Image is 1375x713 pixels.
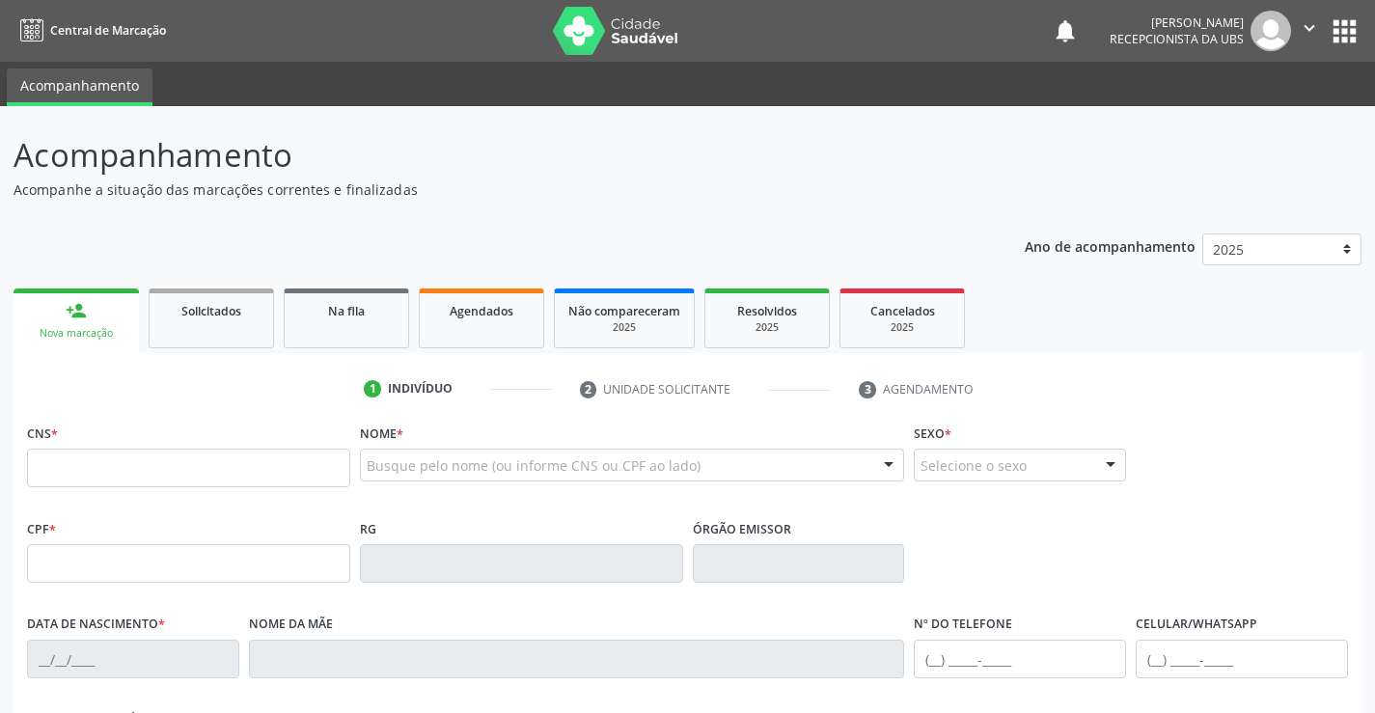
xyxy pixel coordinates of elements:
span: Selecione o sexo [921,455,1027,476]
p: Ano de acompanhamento [1025,233,1196,258]
span: Resolvidos [737,303,797,319]
label: CPF [27,514,56,544]
input: __/__/____ [27,640,239,678]
label: Órgão emissor [693,514,791,544]
div: [PERSON_NAME] [1110,14,1244,31]
button:  [1291,11,1328,51]
div: person_add [66,300,87,321]
label: Data de nascimento [27,610,165,640]
label: CNS [27,419,58,449]
label: Nome [360,419,403,449]
div: 2025 [568,320,680,335]
i:  [1299,17,1320,39]
button: apps [1328,14,1361,48]
div: 1 [364,380,381,398]
label: Nome da mãe [249,610,333,640]
input: (__) _____-_____ [914,640,1126,678]
label: RG [360,514,376,544]
div: 2025 [854,320,950,335]
span: Recepcionista da UBS [1110,31,1244,47]
button: notifications [1052,17,1079,44]
label: Sexo [914,419,951,449]
input: (__) _____-_____ [1136,640,1348,678]
div: Nova marcação [27,326,125,341]
span: Solicitados [181,303,241,319]
span: Não compareceram [568,303,680,319]
span: Agendados [450,303,513,319]
a: Acompanhamento [7,69,152,106]
p: Acompanhe a situação das marcações correntes e finalizadas [14,179,957,200]
p: Acompanhamento [14,131,957,179]
label: Celular/WhatsApp [1136,610,1257,640]
label: Nº do Telefone [914,610,1012,640]
a: Central de Marcação [14,14,166,46]
span: Cancelados [870,303,935,319]
img: img [1251,11,1291,51]
div: 2025 [719,320,815,335]
span: Na fila [328,303,365,319]
span: Busque pelo nome (ou informe CNS ou CPF ao lado) [367,455,701,476]
div: Indivíduo [388,380,453,398]
span: Central de Marcação [50,22,166,39]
